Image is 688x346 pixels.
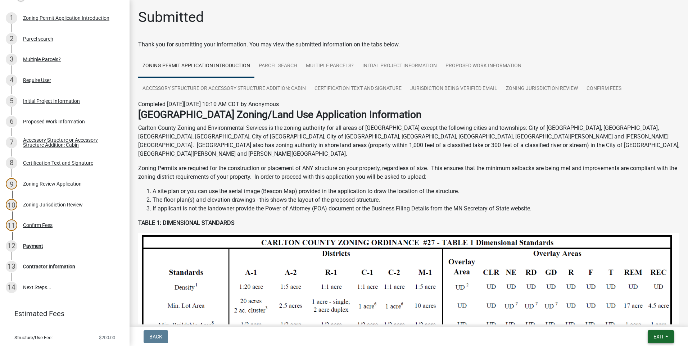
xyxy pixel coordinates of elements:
span: Back [149,334,162,340]
div: Initial Project Information [23,99,80,104]
a: Proposed Work Information [441,55,526,78]
a: Zoning Jurisdiction Review [502,77,582,100]
div: 6 [6,116,17,127]
a: Confirm Fees [582,77,626,100]
li: If applicant is not the landowner provide the Power of Attorney (POA) document or the Business Fi... [153,204,679,213]
li: The floor plan(s) and elevation drawings - this shows the layout of the proposed structure. [153,196,679,204]
div: Zoning Jurisdiction Review [23,202,83,207]
a: Initial Project Information [358,55,441,78]
div: 14 [6,282,17,293]
div: 9 [6,178,17,190]
div: Accessory Structure or Accessory Structure Addition: Cabin [23,137,118,147]
div: Zoning Permit Application Introduction [23,15,109,21]
div: 1 [6,12,17,24]
span: $200.00 [99,335,115,340]
a: Parcel search [254,55,302,78]
a: Accessory Structure or Accessory Structure Addition: Cabin [138,77,310,100]
div: 4 [6,74,17,86]
p: Carlton County Zoning and Environmental Services is the zoning authority for all areas of [GEOGRA... [138,124,679,158]
div: 3 [6,54,17,65]
a: Estimated Fees [6,306,118,321]
div: Zoning Review Application [23,181,82,186]
p: Zoning Permits are required for the construction or placement of ANY structure on your property, ... [138,164,679,181]
div: Multiple Parcels? [23,57,61,62]
div: Contractor Information [23,264,75,269]
div: 2 [6,33,17,45]
div: Payment [23,243,43,249]
a: Certification Text and Signature [310,77,406,100]
div: 10 [6,199,17,210]
div: Proposed Work Information [23,119,85,124]
strong: [GEOGRAPHIC_DATA] Zoning/Land Use Application Information [138,109,421,120]
div: 12 [6,240,17,252]
li: A site plan or you can use the aerial image (Beacon Map) provided in the application to draw the ... [153,187,679,196]
h1: Submitted [138,9,204,26]
a: Multiple Parcels? [302,55,358,78]
div: 13 [6,261,17,272]
div: Confirm Fees [23,223,53,228]
a: Zoning Permit Application Introduction [138,55,254,78]
div: 8 [6,157,17,169]
button: Exit [648,330,674,343]
span: Exit [653,334,664,340]
div: 7 [6,137,17,148]
div: 11 [6,219,17,231]
div: Certification Text and Signature [23,160,93,165]
a: Jurisdiction Being Verified Email [406,77,502,100]
strong: TABLE 1: DIMENSIONAL STANDARDS [138,219,235,226]
div: Parcel search [23,36,53,41]
div: Thank you for submitting your information. You may view the submitted information on the tabs below. [138,40,679,49]
div: Require User [23,78,51,83]
button: Back [144,330,168,343]
span: Structure/Use Fee: [14,335,53,340]
div: 5 [6,95,17,107]
span: Completed [DATE][DATE] 10:10 AM CDT by Anonymous [138,101,279,108]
